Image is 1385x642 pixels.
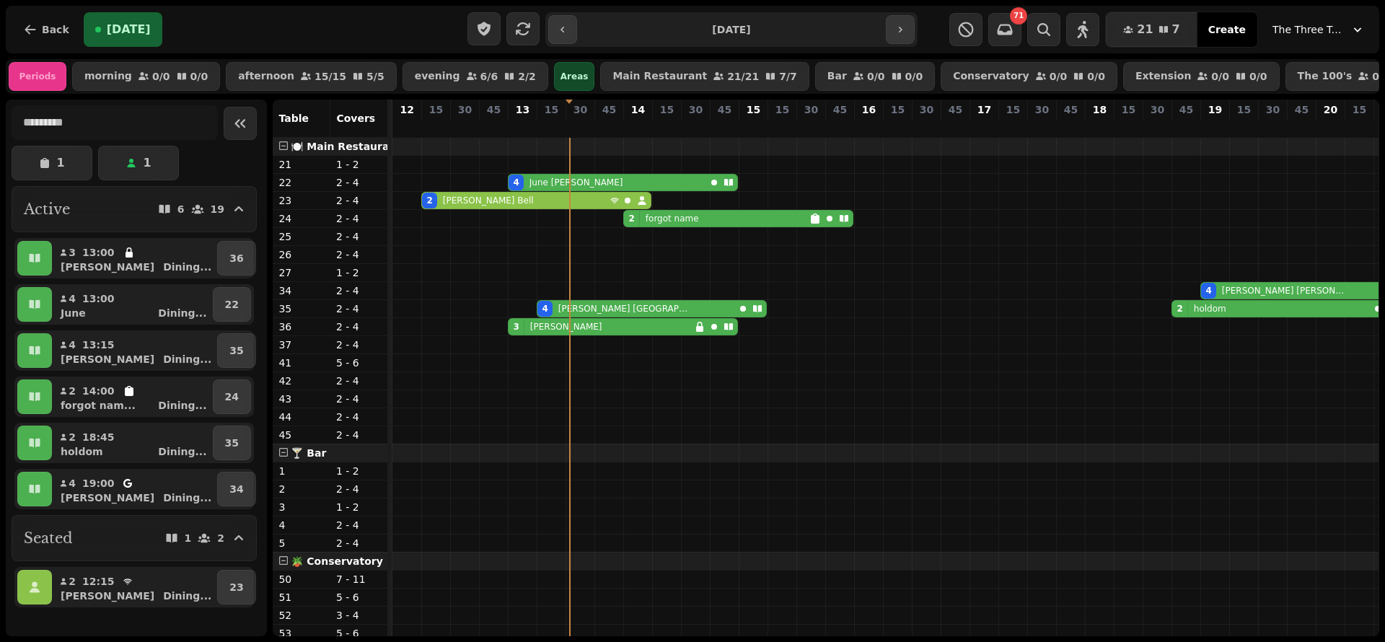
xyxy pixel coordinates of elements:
[1122,102,1135,117] p: 15
[278,572,325,586] p: 50
[278,374,325,388] p: 42
[1137,24,1153,35] span: 21
[225,390,239,404] p: 24
[366,71,384,82] p: 5 / 5
[1296,120,1307,134] p: 0
[574,120,586,134] p: 0
[213,426,251,460] button: 35
[834,120,845,134] p: 0
[1238,120,1249,134] p: 0
[278,157,325,172] p: 21
[863,120,874,134] p: 0
[1295,102,1309,117] p: 45
[278,626,325,641] p: 53
[24,528,73,548] h2: Seated
[84,71,132,82] p: morning
[1093,102,1107,117] p: 18
[689,102,703,117] p: 30
[278,482,325,496] p: 2
[573,102,587,117] p: 30
[278,283,325,298] p: 34
[291,141,401,152] span: 🍽️ Main Restaurant
[336,392,382,406] p: 2 - 4
[82,430,115,444] p: 18:45
[403,62,548,91] button: evening6/62/2
[278,193,325,208] p: 23
[12,12,81,47] button: Back
[727,71,759,82] p: 21 / 21
[1064,102,1078,117] p: 45
[545,120,557,134] p: 4
[513,321,519,333] div: 3
[632,120,643,134] p: 2
[61,352,154,366] p: [PERSON_NAME]
[600,62,809,91] button: Main Restaurant21/217/7
[213,379,251,414] button: 24
[443,195,534,206] p: [PERSON_NAME] Bell
[941,62,1117,91] button: Conservatory0/00/0
[278,500,325,514] p: 3
[1050,71,1068,82] p: 0 / 0
[949,120,961,134] p: 0
[68,384,76,398] p: 2
[558,303,690,315] p: [PERSON_NAME] [GEOGRAPHIC_DATA]
[1036,120,1047,134] p: 0
[977,102,991,117] p: 17
[278,211,325,226] p: 24
[55,379,210,414] button: 214:00forgot nam...Dining...
[862,102,876,117] p: 16
[631,102,645,117] p: 14
[152,71,170,82] p: 0 / 0
[229,580,243,594] p: 23
[690,120,701,134] p: 0
[336,500,382,514] p: 1 - 2
[516,120,528,134] p: 7
[518,71,536,82] p: 2 / 2
[1151,102,1164,117] p: 30
[430,120,441,134] p: 2
[867,71,885,82] p: 0 / 0
[1035,102,1049,117] p: 30
[61,589,154,603] p: [PERSON_NAME]
[143,157,151,169] p: 1
[779,71,797,82] p: 7 / 7
[953,71,1029,82] p: Conservatory
[1208,102,1222,117] p: 19
[9,62,66,91] div: Periods
[336,356,382,370] p: 5 - 6
[278,464,325,478] p: 1
[177,204,185,214] p: 6
[827,71,847,82] p: Bar
[278,113,309,124] span: Table
[400,102,413,117] p: 12
[949,102,962,117] p: 45
[660,102,674,117] p: 15
[488,120,499,134] p: 0
[336,482,382,496] p: 2 - 4
[1094,120,1105,134] p: 0
[336,211,382,226] p: 2 - 4
[1197,12,1257,47] button: Create
[775,102,789,117] p: 15
[278,247,325,262] p: 26
[336,428,382,442] p: 2 - 4
[278,175,325,190] p: 22
[336,320,382,334] p: 2 - 4
[229,482,243,496] p: 34
[920,120,932,134] p: 0
[458,102,472,117] p: 30
[628,213,634,224] div: 2
[602,102,616,117] p: 45
[487,102,501,117] p: 45
[1211,71,1229,82] p: 0 / 0
[291,447,326,459] span: 🍸 Bar
[12,146,92,180] button: 1
[163,491,211,505] p: Dining ...
[336,374,382,388] p: 2 - 4
[336,247,382,262] p: 2 - 4
[68,430,76,444] p: 2
[55,472,214,506] button: 419:00[PERSON_NAME]Dining...
[82,574,115,589] p: 12:15
[815,62,935,91] button: Bar0/00/0
[61,398,136,413] p: forgot nam...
